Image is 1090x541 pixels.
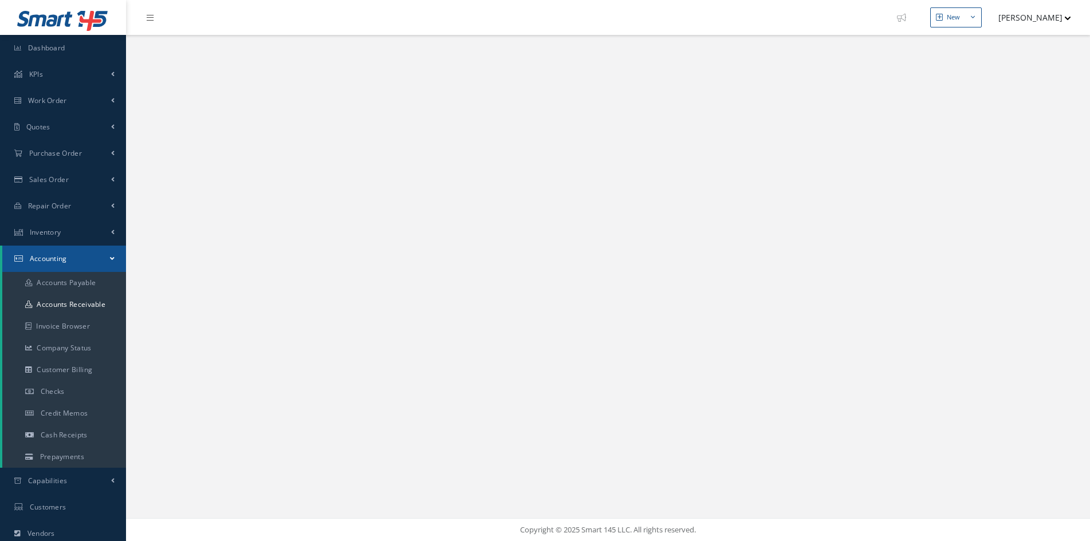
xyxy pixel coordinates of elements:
a: Accounting [2,246,126,272]
span: Work Order [28,96,67,105]
span: Inventory [30,227,61,237]
span: Dashboard [28,43,65,53]
button: [PERSON_NAME] [987,6,1071,29]
a: Invoice Browser [2,315,126,337]
div: Copyright © 2025 Smart 145 LLC. All rights reserved. [137,524,1079,536]
span: KPIs [29,69,43,79]
a: Accounts Receivable [2,294,126,315]
a: Cash Receipts [2,424,126,446]
a: Customer Billing [2,359,126,381]
span: Credit Memos [41,408,88,418]
span: Capabilities [28,476,68,485]
a: Checks [2,381,126,402]
a: Accounts Payable [2,272,126,294]
span: Customers [30,502,66,512]
span: Repair Order [28,201,72,211]
span: Accounting [30,254,67,263]
a: Prepayments [2,446,126,468]
span: Checks [41,386,65,396]
span: Sales Order [29,175,69,184]
a: Credit Memos [2,402,126,424]
button: New [930,7,982,27]
span: Purchase Order [29,148,82,158]
span: Prepayments [40,452,84,461]
div: New [947,13,960,22]
span: Cash Receipts [41,430,88,440]
a: Company Status [2,337,126,359]
span: Vendors [27,528,55,538]
span: Quotes [26,122,50,132]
